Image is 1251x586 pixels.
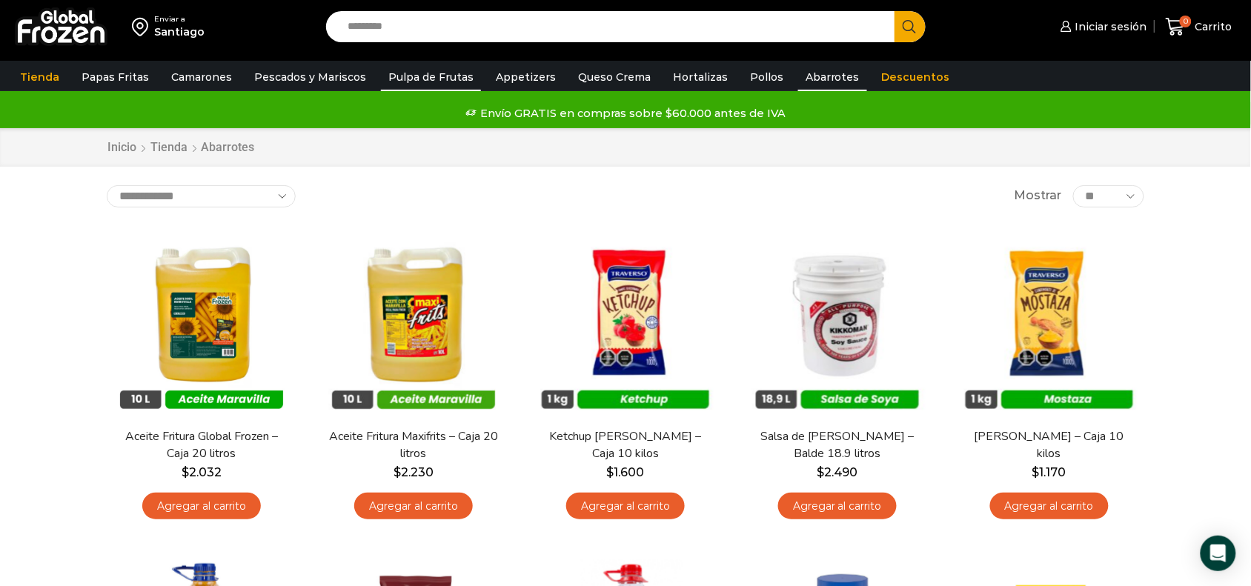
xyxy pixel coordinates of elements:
a: Abarrotes [798,63,867,91]
a: [PERSON_NAME] – Caja 10 kilos [964,428,1135,462]
h1: Abarrotes [201,140,254,154]
bdi: 2.490 [817,465,858,479]
span: $ [182,465,189,479]
img: address-field-icon.svg [132,14,154,39]
a: Agregar al carrito: “Aceite Fritura Global Frozen – Caja 20 litros” [142,493,261,520]
a: Inicio [107,139,137,156]
bdi: 2.230 [394,465,434,479]
span: $ [394,465,401,479]
a: Ketchup [PERSON_NAME] – Caja 10 kilos [540,428,711,462]
a: Pulpa de Frutas [381,63,481,91]
span: 0 [1180,16,1192,27]
a: Iniciar sesión [1057,12,1147,41]
a: Agregar al carrito: “Mostaza Traverso - Caja 10 kilos” [990,493,1109,520]
span: Carrito [1192,19,1232,34]
a: Salsa de [PERSON_NAME] – Balde 18.9 litros [752,428,923,462]
span: $ [817,465,824,479]
div: Santiago [154,24,205,39]
a: Aceite Fritura Global Frozen – Caja 20 litros [116,428,287,462]
span: $ [1032,465,1040,479]
a: Agregar al carrito: “Salsa de Soya Kikkoman - Balde 18.9 litros” [778,493,897,520]
a: Descuentos [875,63,958,91]
a: Papas Fritas [74,63,156,91]
a: Camarones [164,63,239,91]
a: Agregar al carrito: “Ketchup Traverso - Caja 10 kilos” [566,493,685,520]
a: Pollos [743,63,791,91]
bdi: 2.032 [182,465,222,479]
div: Open Intercom Messenger [1201,536,1236,571]
a: Appetizers [488,63,563,91]
bdi: 1.170 [1032,465,1066,479]
a: Hortalizas [666,63,735,91]
a: Pescados y Mariscos [247,63,374,91]
a: Tienda [150,139,188,156]
nav: Breadcrumb [107,139,254,156]
div: Enviar a [154,14,205,24]
a: 0 Carrito [1162,10,1236,44]
bdi: 1.600 [607,465,645,479]
a: Aceite Fritura Maxifrits – Caja 20 litros [328,428,499,462]
a: Tienda [13,63,67,91]
select: Pedido de la tienda [107,185,296,207]
span: Iniciar sesión [1072,19,1147,34]
a: Queso Crema [571,63,658,91]
span: $ [607,465,614,479]
button: Search button [895,11,926,42]
a: Agregar al carrito: “Aceite Fritura Maxifrits - Caja 20 litros” [354,493,473,520]
span: Mostrar [1015,187,1062,204]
